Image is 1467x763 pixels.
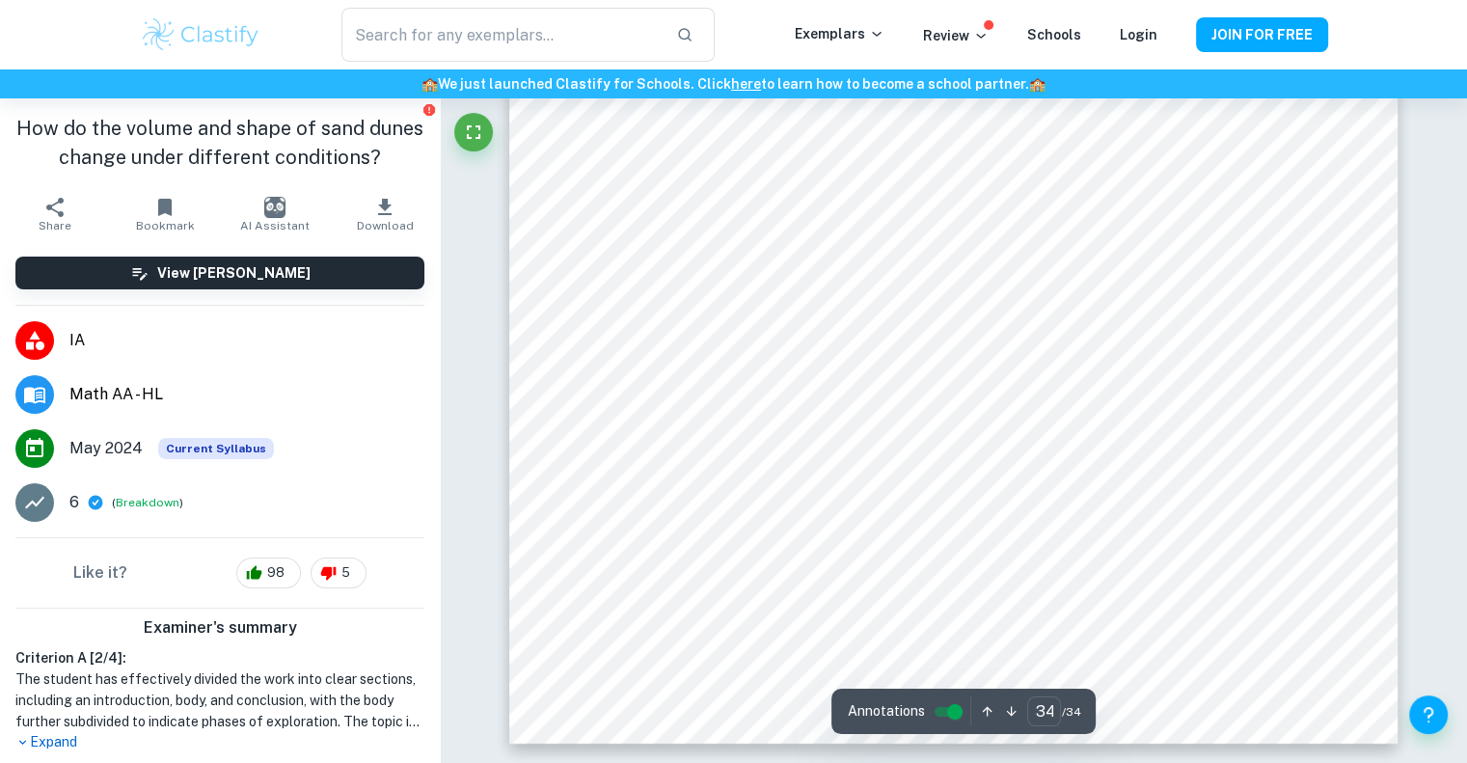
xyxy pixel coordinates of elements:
p: 6 [69,491,79,514]
span: Math AA - HL [69,383,424,406]
a: here [731,76,761,92]
input: Search for any exemplars... [341,8,660,62]
h6: View [PERSON_NAME] [157,262,311,284]
h6: We just launched Clastify for Schools. Click to learn how to become a school partner. [4,73,1463,95]
h1: How do the volume and shape of sand dunes change under different conditions? [15,114,424,172]
img: Clastify logo [140,15,262,54]
span: 5 [331,563,361,583]
button: Bookmark [110,187,220,241]
span: 98 [257,563,295,583]
h1: The student has effectively divided the work into clear sections, including an introduction, body... [15,668,424,732]
span: Annotations [847,701,924,722]
button: Help and Feedback [1409,695,1448,734]
span: IA [69,329,424,352]
span: / 34 [1061,703,1080,721]
a: Schools [1027,27,1081,42]
div: 5 [311,558,367,588]
button: Download [330,187,440,241]
p: Exemplars [795,23,884,44]
span: AI Assistant [240,219,310,232]
button: JOIN FOR FREE [1196,17,1328,52]
span: ( ) [112,494,183,512]
span: Bookmark [136,219,195,232]
img: AI Assistant [264,197,285,218]
button: Breakdown [116,494,179,511]
button: Report issue [421,102,436,117]
button: Fullscreen [454,113,493,151]
span: May 2024 [69,437,143,460]
div: 98 [236,558,301,588]
div: This exemplar is based on the current syllabus. Feel free to refer to it for inspiration/ideas wh... [158,438,274,459]
button: View [PERSON_NAME] [15,257,424,289]
h6: Like it? [73,561,127,585]
p: Review [923,25,989,46]
h6: Examiner's summary [8,616,432,640]
span: Share [39,219,71,232]
button: AI Assistant [220,187,330,241]
p: Expand [15,732,424,752]
span: Download [357,219,414,232]
a: Login [1120,27,1157,42]
h6: Criterion A [ 2 / 4 ]: [15,647,424,668]
span: 🏫 [421,76,438,92]
span: Current Syllabus [158,438,274,459]
span: 🏫 [1029,76,1046,92]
